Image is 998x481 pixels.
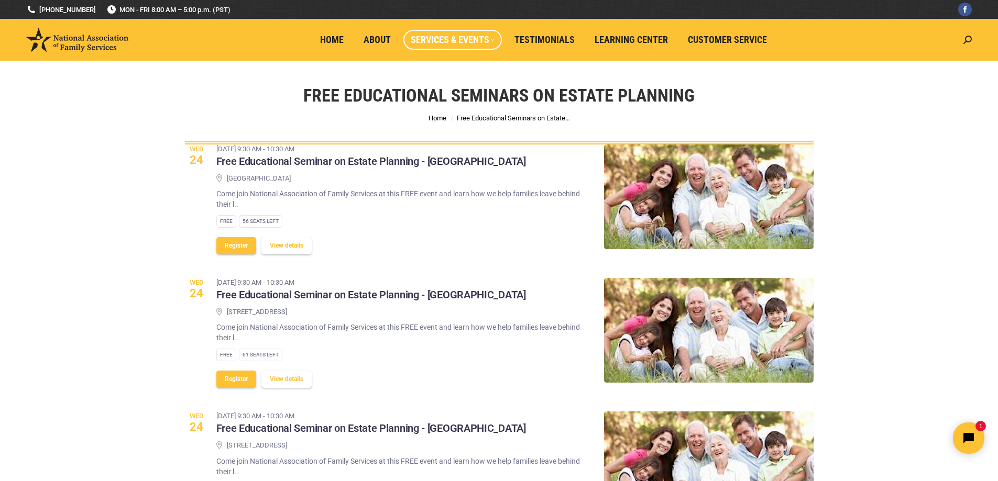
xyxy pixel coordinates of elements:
a: About [356,30,398,50]
time: [DATE] 9:30 am - 10:30 am [216,277,526,288]
span: Wed [185,146,209,152]
span: Customer Service [688,34,767,46]
span: Free Educational Seminars on Estate… [457,114,570,122]
span: MON - FRI 8:00 AM – 5:00 p.m. (PST) [106,5,231,15]
span: About [364,34,391,46]
div: 56 Seats left [239,215,282,228]
a: Facebook page opens in new window [958,3,972,16]
span: 24 [185,421,209,433]
a: Customer Service [681,30,774,50]
p: Come join National Association of Family Services at this FREE event and learn how we help famili... [216,456,588,477]
span: [GEOGRAPHIC_DATA] [227,174,291,184]
a: Testimonials [507,30,582,50]
h3: Free Educational Seminar on Estate Planning - [GEOGRAPHIC_DATA] [216,422,526,435]
a: Home [313,30,351,50]
span: [STREET_ADDRESS] [227,307,287,317]
iframe: Tidio Chat [813,413,993,463]
img: Free Educational Seminar on Estate Planning - Yuba City [604,278,814,383]
span: Home [320,34,344,46]
button: Register [216,371,256,388]
span: 24 [185,288,209,299]
div: Free [216,215,236,228]
span: [STREET_ADDRESS] [227,441,287,451]
time: [DATE] 9:30 am - 10:30 am [216,144,526,154]
h3: Free Educational Seminar on Estate Planning - [GEOGRAPHIC_DATA] [216,155,526,169]
a: Home [429,114,446,122]
p: Come join National Association of Family Services at this FREE event and learn how we help famili... [216,322,588,343]
time: [DATE] 9:30 am - 10:30 am [216,411,526,421]
span: Testimonials [514,34,575,46]
button: View details [261,371,312,388]
button: View details [261,237,312,254]
p: Come join National Association of Family Services at this FREE event and learn how we help famili... [216,188,588,209]
a: Learning Center [587,30,675,50]
a: [PHONE_NUMBER] [26,5,96,15]
div: Free [216,349,236,361]
span: Services & Events [411,34,495,46]
h1: Free Educational Seminars on Estate Planning [303,84,695,107]
img: National Association of Family Services [26,28,128,52]
div: 61 Seats left [239,349,282,361]
h3: Free Educational Seminar on Estate Planning - [GEOGRAPHIC_DATA] [216,288,526,302]
span: Wed [185,279,209,286]
button: Register [216,237,256,254]
span: Wed [185,412,209,419]
span: Learning Center [595,34,668,46]
img: Free Educational Seminar on Estate Planning - Hayward [604,144,814,249]
span: 24 [185,154,209,166]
